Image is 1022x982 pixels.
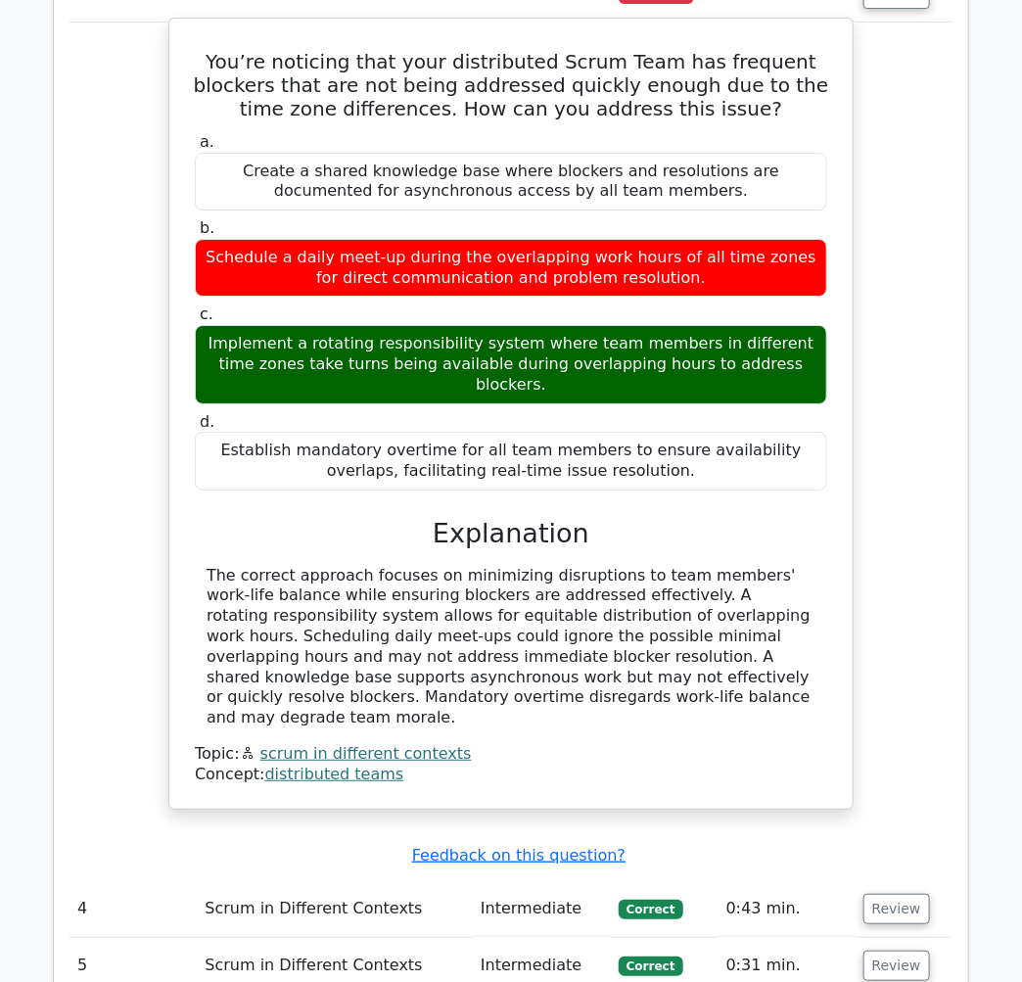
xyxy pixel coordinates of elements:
span: Correct [619,900,682,919]
h5: You’re noticing that your distributed Scrum Team has frequent blockers that are not being address... [193,50,829,120]
a: distributed teams [265,765,404,783]
td: Scrum in Different Contexts [197,881,473,937]
span: a. [200,132,214,151]
td: 0:43 min. [719,881,856,937]
div: The correct approach focuses on minimizing disruptions to team members' work-life balance while e... [207,566,815,728]
h3: Explanation [207,518,815,549]
a: scrum in different contexts [260,744,472,763]
button: Review [863,951,930,981]
span: d. [200,412,214,431]
button: Review [863,894,930,924]
span: b. [200,218,214,237]
div: Concept: [195,765,827,785]
div: Implement a rotating responsibility system where team members in different time zones take turns ... [195,325,827,403]
td: 4 [70,881,197,937]
div: Create a shared knowledge base where blockers and resolutions are documented for asynchronous acc... [195,153,827,211]
a: Feedback on this question? [412,846,626,865]
td: Intermediate [473,881,611,937]
div: Topic: [195,744,827,765]
div: Establish mandatory overtime for all team members to ensure availability overlaps, facilitating r... [195,432,827,491]
div: Schedule a daily meet-up during the overlapping work hours of all time zones for direct communica... [195,239,827,298]
span: Correct [619,957,682,976]
span: c. [200,304,213,323]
